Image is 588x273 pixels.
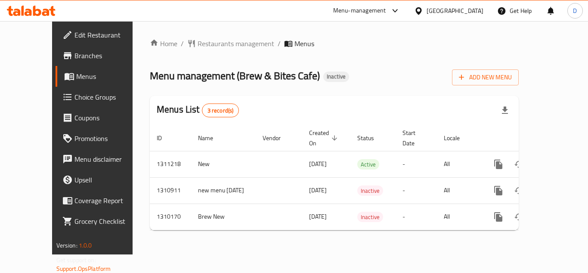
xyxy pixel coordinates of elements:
[150,177,191,204] td: 1310911
[150,151,191,177] td: 1311218
[488,154,509,175] button: more
[56,66,150,87] a: Menus
[74,133,143,144] span: Promotions
[74,154,143,164] span: Menu disclaimer
[509,207,529,227] button: Change Status
[357,185,383,196] div: Inactive
[56,107,150,128] a: Coupons
[309,211,327,222] span: [DATE]
[437,204,481,230] td: All
[150,66,320,85] span: Menu management ( Brew & Bites Cafe )
[157,133,173,143] span: ID
[402,128,427,148] span: Start Date
[309,128,340,148] span: Created On
[452,69,519,85] button: Add New Menu
[74,175,143,185] span: Upsell
[357,160,379,169] span: Active
[444,133,471,143] span: Locale
[56,87,150,107] a: Choice Groups
[396,151,437,177] td: -
[198,38,274,49] span: Restaurants management
[198,133,224,143] span: Name
[56,169,150,190] a: Upsell
[79,240,92,251] span: 1.0.0
[437,177,481,204] td: All
[202,104,239,117] div: Total records count
[333,6,386,16] div: Menu-management
[357,186,383,196] span: Inactive
[488,207,509,227] button: more
[309,158,327,169] span: [DATE]
[263,133,292,143] span: Vendor
[309,185,327,196] span: [DATE]
[181,38,184,49] li: /
[357,212,383,222] div: Inactive
[294,38,314,49] span: Menus
[150,204,191,230] td: 1310170
[56,254,96,266] span: Get support on:
[74,50,143,61] span: Branches
[74,30,143,40] span: Edit Restaurant
[150,38,177,49] a: Home
[74,216,143,226] span: Grocery Checklist
[56,45,150,66] a: Branches
[396,177,437,204] td: -
[191,151,256,177] td: New
[573,6,577,16] span: D
[150,125,578,230] table: enhanced table
[56,211,150,232] a: Grocery Checklist
[76,71,143,82] span: Menus
[191,177,256,204] td: new menu [DATE]
[157,103,239,117] h2: Menus List
[323,72,349,82] div: Inactive
[427,6,483,16] div: [GEOGRAPHIC_DATA]
[481,125,578,151] th: Actions
[191,204,256,230] td: Brew New
[437,151,481,177] td: All
[150,38,519,49] nav: breadcrumb
[74,113,143,123] span: Coupons
[509,154,529,175] button: Change Status
[357,133,385,143] span: Status
[396,204,437,230] td: -
[74,92,143,102] span: Choice Groups
[509,180,529,201] button: Change Status
[56,128,150,149] a: Promotions
[357,212,383,222] span: Inactive
[56,149,150,169] a: Menu disclaimer
[56,190,150,211] a: Coverage Report
[278,38,281,49] li: /
[202,107,239,115] span: 3 record(s)
[56,240,77,251] span: Version:
[495,100,515,121] div: Export file
[74,195,143,206] span: Coverage Report
[323,73,349,80] span: Inactive
[187,38,274,49] a: Restaurants management
[488,180,509,201] button: more
[459,72,512,83] span: Add New Menu
[56,25,150,45] a: Edit Restaurant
